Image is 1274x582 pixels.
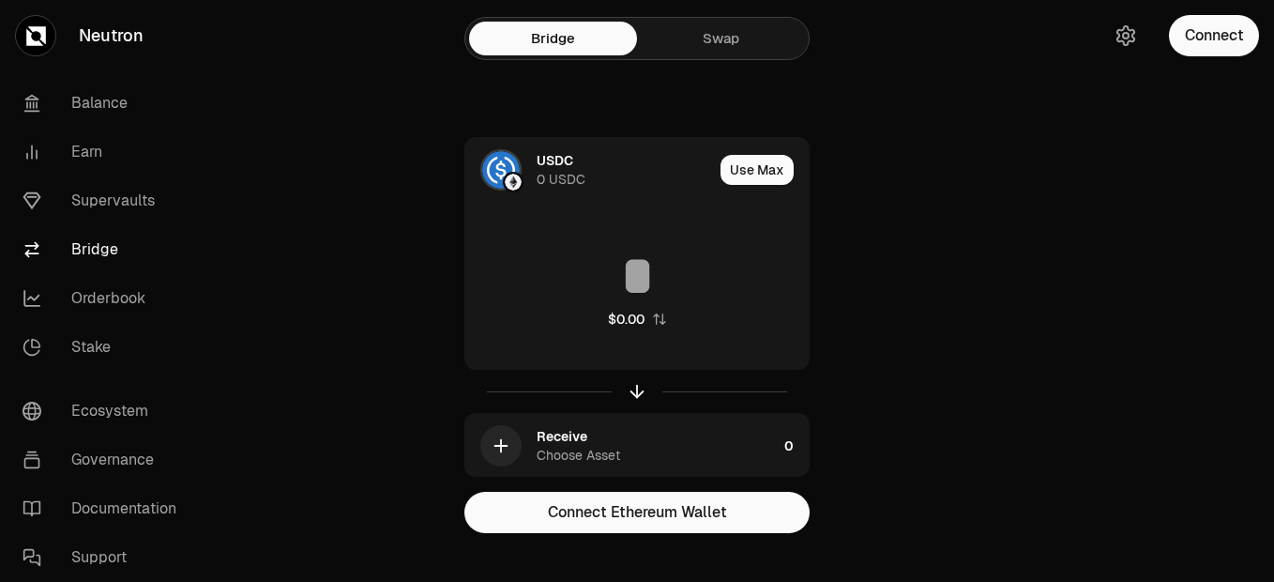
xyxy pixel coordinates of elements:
[537,151,573,170] div: USDC
[8,387,203,436] a: Ecosystem
[537,427,587,446] div: Receive
[8,533,203,582] a: Support
[465,414,777,478] div: ReceiveChoose Asset
[464,492,810,533] button: Connect Ethereum Wallet
[8,79,203,128] a: Balance
[720,155,794,185] button: Use Max
[465,414,809,478] button: ReceiveChoose Asset0
[8,323,203,372] a: Stake
[8,274,203,323] a: Orderbook
[637,22,805,55] a: Swap
[1169,15,1259,56] button: Connect
[465,138,713,202] div: USDC LogoEthereum LogoUSDC0 USDC
[482,151,520,189] img: USDC Logo
[8,484,203,533] a: Documentation
[8,176,203,225] a: Supervaults
[8,128,203,176] a: Earn
[537,170,585,189] div: 0 USDC
[537,446,620,465] div: Choose Asset
[8,436,203,484] a: Governance
[608,310,667,329] button: $0.00
[608,310,645,329] div: $0.00
[469,22,637,55] a: Bridge
[8,225,203,274] a: Bridge
[784,414,809,478] div: 0
[505,174,522,191] img: Ethereum Logo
